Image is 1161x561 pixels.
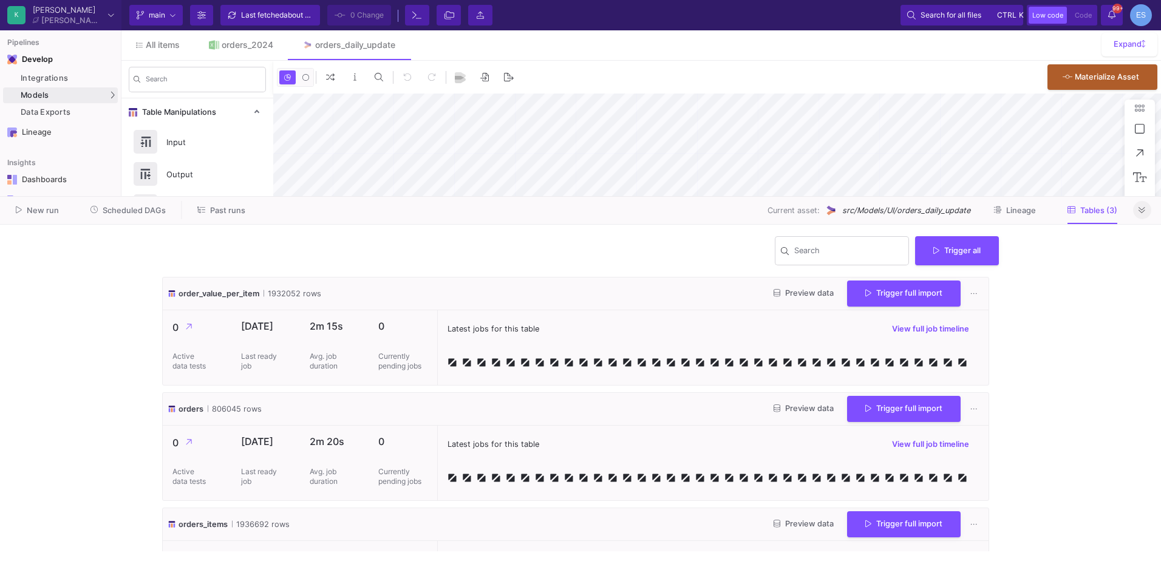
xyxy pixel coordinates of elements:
[915,236,999,265] button: Trigger all
[284,10,340,19] span: about 1 hour ago
[3,50,118,69] mat-expansion-panel-header: Navigation iconDevelop
[847,280,961,307] button: Trigger full import
[842,205,970,216] span: src/Models/UI/orders_daily_update
[378,467,427,486] p: Currently pending jobs
[847,396,961,422] button: Trigger full import
[768,205,820,216] span: Current asset:
[183,201,260,220] button: Past runs
[168,403,176,415] img: icon
[241,6,314,24] div: Last fetched
[979,201,1050,220] button: Lineage
[3,170,118,189] a: Navigation iconDashboards
[1075,11,1092,19] span: Code
[241,467,277,486] p: Last ready job
[121,98,273,126] mat-expansion-panel-header: Table Manipulations
[222,40,273,50] div: orders_2024
[933,246,981,255] span: Trigger all
[209,40,219,50] img: Tab icon
[3,123,118,142] a: Navigation iconLineage
[241,435,290,447] p: [DATE]
[921,6,981,24] span: Search for all files
[865,519,942,528] span: Trigger full import
[448,438,539,450] span: Latest jobs for this table
[1006,206,1036,215] span: Lineage
[774,404,834,413] span: Preview data
[1032,11,1063,19] span: Low code
[7,175,17,185] img: Navigation icon
[378,320,427,332] p: 0
[310,352,346,371] p: Avg. job duration
[774,519,834,528] span: Preview data
[168,518,176,530] img: icon
[1080,206,1117,215] span: Tables (3)
[764,399,843,418] button: Preview data
[129,5,183,25] button: main
[7,127,17,137] img: Navigation icon
[378,352,427,371] p: Currently pending jobs
[121,126,273,158] button: Input
[1029,7,1067,24] button: Low code
[448,323,539,335] span: Latest jobs for this table
[241,320,290,332] p: [DATE]
[3,70,118,86] a: Integrations
[172,467,209,486] p: Active data tests
[149,6,165,24] span: main
[764,284,843,303] button: Preview data
[41,16,103,24] div: [PERSON_NAME]
[21,73,115,83] div: Integrations
[179,288,259,299] span: order_value_per_item
[315,40,395,50] div: orders_daily_update
[1,201,73,220] button: New run
[7,6,26,24] div: K
[22,175,101,185] div: Dashboards
[901,5,1023,25] button: Search for all filesctrlk
[220,5,320,25] button: Last fetchedabout 1 hour ago
[232,518,290,530] span: 1936692 rows
[22,195,101,205] div: Widgets
[1112,4,1122,13] span: 99+
[179,403,203,415] span: orders
[3,191,118,210] a: Navigation iconWidgets
[764,515,843,534] button: Preview data
[865,404,942,413] span: Trigger full import
[146,40,180,50] span: All items
[1126,4,1152,26] button: ES
[1047,64,1157,90] button: Materialize Asset
[892,324,969,333] span: View full job timeline
[1075,72,1139,81] span: Materialize Asset
[310,435,359,447] p: 2m 20s
[847,511,961,537] button: Trigger full import
[33,6,103,14] div: [PERSON_NAME]
[22,55,40,64] div: Develop
[21,107,115,117] div: Data Exports
[3,104,118,120] a: Data Exports
[865,288,942,297] span: Trigger full import
[774,288,834,297] span: Preview data
[892,440,969,449] span: View full job timeline
[1101,5,1123,25] button: 99+
[27,206,59,215] span: New run
[172,352,209,371] p: Active data tests
[121,158,273,190] button: Output
[7,195,17,205] img: Navigation icon
[997,8,1016,22] span: ctrl
[882,435,979,454] button: View full job timeline
[179,518,228,530] span: orders_items
[378,435,427,447] p: 0
[825,204,837,217] img: UI Model
[1071,7,1095,24] button: Code
[208,403,262,415] span: 806045 rows
[76,201,181,220] button: Scheduled DAGs
[137,107,216,117] span: Table Manipulations
[993,8,1016,22] button: ctrlk
[1053,201,1132,220] button: Tables (3)
[159,133,243,151] div: Input
[159,165,243,183] div: Output
[302,40,313,50] img: Tab icon
[21,90,49,100] span: Models
[172,320,222,335] p: 0
[882,320,979,338] button: View full job timeline
[22,127,101,137] div: Lineage
[241,352,277,371] p: Last ready job
[1130,4,1152,26] div: ES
